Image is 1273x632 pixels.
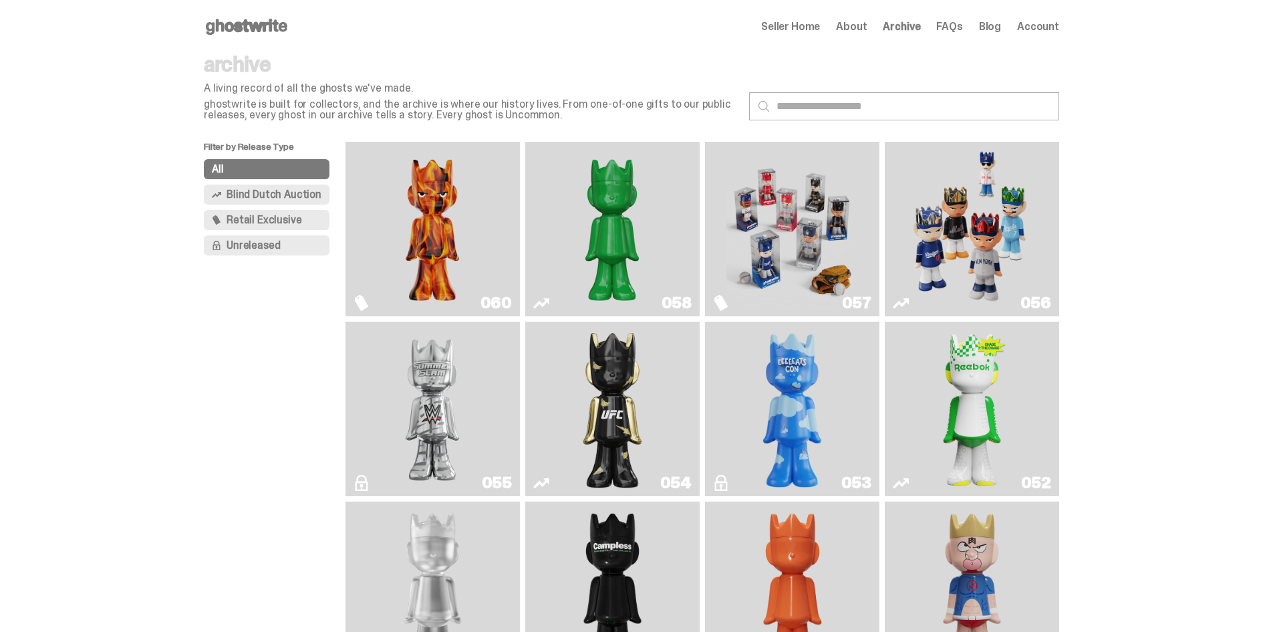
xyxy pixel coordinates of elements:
[893,147,1051,311] a: Game Face (2025)
[204,210,329,230] button: Retail Exclusive
[204,235,329,255] button: Unreleased
[577,327,648,491] img: Ruby
[836,21,867,32] a: About
[533,147,692,311] a: Schrödinger's ghost: Sunday Green
[353,147,512,311] a: Always On Fire
[227,240,280,251] span: Unreleased
[204,83,738,94] p: A living record of all the ghosts we've made.
[936,21,962,32] a: FAQs
[533,327,692,491] a: Ruby
[212,164,224,175] span: All
[227,189,321,200] span: Blind Dutch Auction
[1020,295,1051,311] div: 056
[713,147,871,311] a: Game Face (2025)
[367,327,498,491] img: I Was There SummerSlam
[1021,475,1051,491] div: 052
[1017,21,1059,32] a: Account
[893,327,1051,491] a: Court Victory
[757,327,828,491] img: ghooooost
[842,295,871,311] div: 057
[841,475,871,491] div: 053
[660,475,692,491] div: 054
[906,147,1037,311] img: Game Face (2025)
[979,21,1001,32] a: Blog
[726,147,857,311] img: Game Face (2025)
[662,295,692,311] div: 058
[937,327,1008,491] img: Court Victory
[482,475,512,491] div: 055
[367,147,498,311] img: Always On Fire
[713,327,871,491] a: ghooooost
[204,142,345,159] p: Filter by Release Type
[353,327,512,491] a: I Was There SummerSlam
[204,159,329,179] button: All
[547,147,678,311] img: Schrödinger's ghost: Sunday Green
[883,21,920,32] a: Archive
[227,215,301,225] span: Retail Exclusive
[204,185,329,205] button: Blind Dutch Auction
[761,21,820,32] a: Seller Home
[204,54,738,75] p: archive
[204,99,738,120] p: ghostwrite is built for collectors, and the archive is where our history lives. From one-of-one g...
[480,295,512,311] div: 060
